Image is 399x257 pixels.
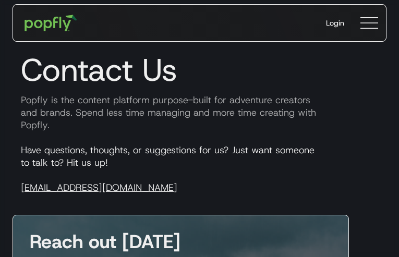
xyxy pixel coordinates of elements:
[21,181,177,194] a: [EMAIL_ADDRESS][DOMAIN_NAME]
[13,51,386,89] h1: Contact Us
[13,94,386,131] p: Popfly is the content platform purpose-built for adventure creators and brands. Spend less time m...
[30,229,180,254] strong: Reach out [DATE]
[318,9,353,36] a: Login
[17,7,84,39] a: home
[326,18,344,28] div: Login
[13,144,386,194] p: Have questions, thoughts, or suggestions for us? Just want someone to talk to? Hit us up!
